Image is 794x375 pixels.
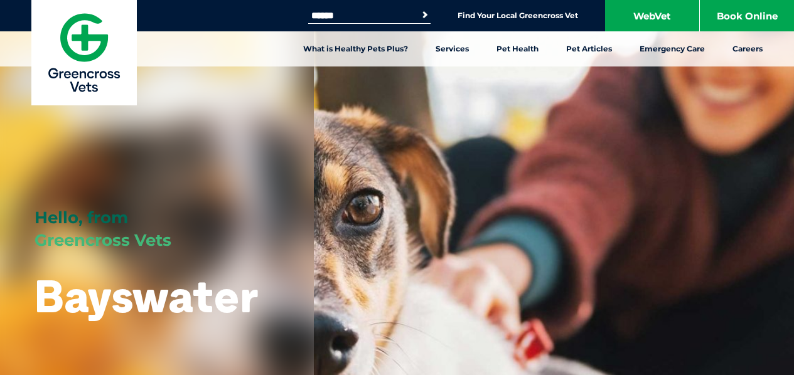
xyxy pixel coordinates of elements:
span: Hello, from [35,208,128,228]
a: Careers [719,31,776,66]
a: Pet Articles [552,31,626,66]
a: Emergency Care [626,31,719,66]
span: Greencross Vets [35,230,171,250]
a: What is Healthy Pets Plus? [289,31,422,66]
button: Search [419,9,431,21]
a: Pet Health [483,31,552,66]
a: Find Your Local Greencross Vet [458,11,578,21]
h1: Bayswater [35,271,259,320]
a: Services [422,31,483,66]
